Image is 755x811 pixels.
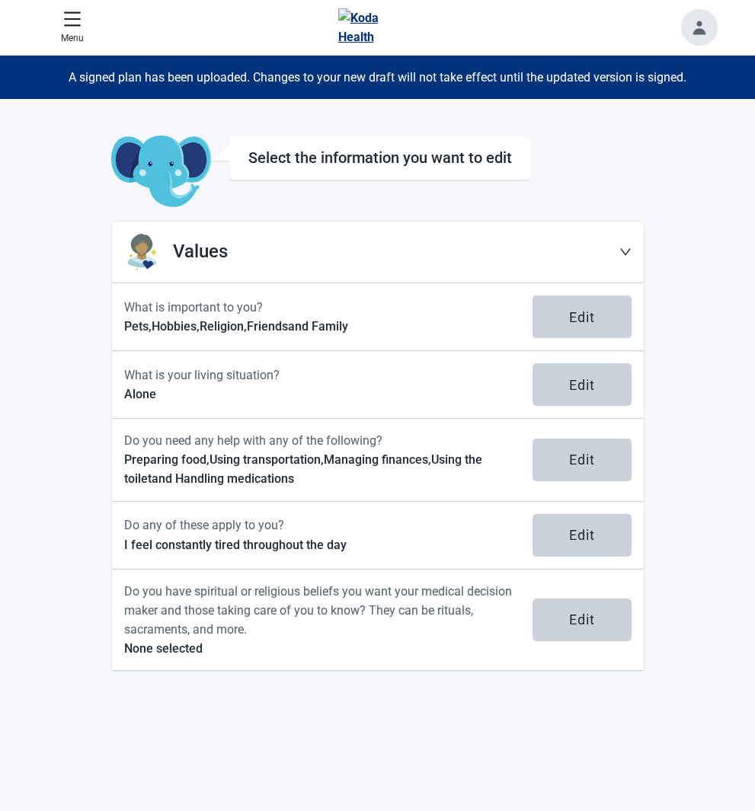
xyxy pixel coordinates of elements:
[533,439,632,481] button: Edit [object Object]
[111,136,211,209] img: Koda Elephant
[124,385,514,404] p: Alone
[248,148,512,167] h1: Select the information you want to edit
[124,582,514,639] p: Do you have spiritual or religious beliefs you want your medical decision maker and those taking ...
[55,4,90,52] button: Close Menu
[124,298,514,317] p: What is important to you?
[173,238,619,267] h2: Values
[569,612,595,627] div: Edit
[124,317,514,336] p: Pets, Hobbies, Religion, Friends and Family
[569,528,595,543] div: Edit
[533,363,632,406] button: Edit What is your living situation?
[63,10,82,28] span: menu
[19,136,736,672] main: Main content
[569,377,595,392] div: Edit
[124,433,382,448] label: Do you need any help with any of the following?
[124,639,514,658] p: None selected
[124,450,514,488] p: Preparing food, Using transportation, Managing finances, Using the toilet and Handling medications
[61,31,84,46] p: Menu
[533,295,632,338] button: Edit What is important to you?
[681,9,718,46] button: Toggle account menu
[533,599,632,641] button: Edit Do you have spiritual or religious beliefs you want your medical decision maker and those ta...
[619,246,632,258] span: down
[124,518,284,532] label: Do any of these apply to you?
[338,8,410,46] img: Koda Health
[569,309,595,324] div: Edit
[569,452,595,468] div: Edit
[124,535,514,554] p: I feel constantly tired throughout the day
[533,514,632,557] button: Edit [object Object]
[112,222,644,283] div: Values
[124,366,514,385] p: What is your living situation?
